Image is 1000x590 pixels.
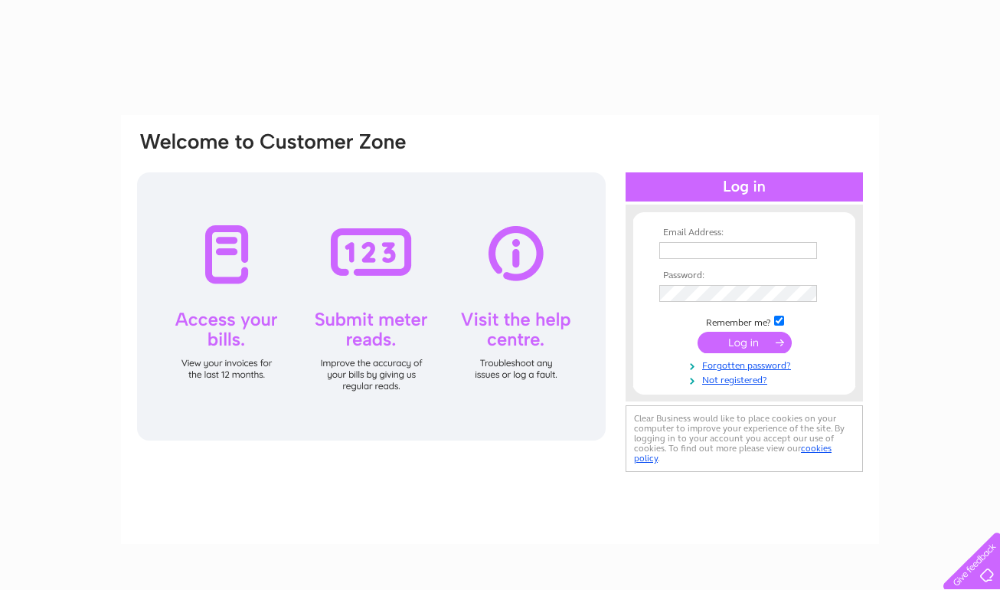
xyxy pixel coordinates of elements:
th: Email Address: [655,228,833,238]
input: Submit [698,332,792,353]
a: cookies policy [634,443,832,464]
div: Clear Business would like to place cookies on your computer to improve your experience of the sit... [626,405,863,472]
a: Forgotten password? [659,357,833,372]
a: Not registered? [659,372,833,386]
td: Remember me? [655,313,833,329]
th: Password: [655,270,833,281]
